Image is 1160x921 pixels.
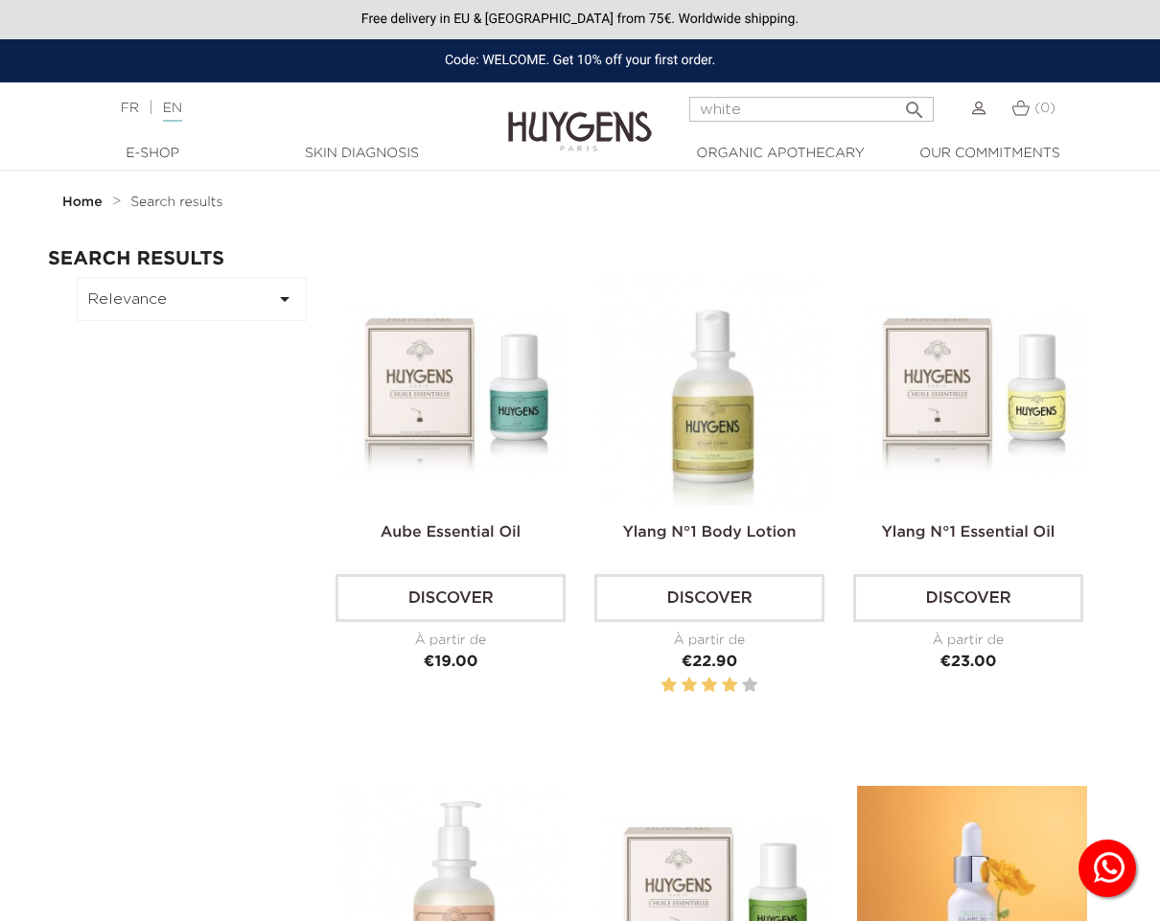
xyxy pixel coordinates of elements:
[163,102,182,122] a: EN
[594,574,824,622] a: Discover
[893,144,1085,164] a: Our commitments
[684,144,876,164] a: Organic Apothecary
[853,574,1083,622] a: Discover
[130,195,222,210] a: Search results
[682,655,737,670] span: €22.90
[273,288,296,311] i: 
[598,277,828,507] img: Ylang N°1 Body Lotion
[622,525,796,541] a: Ylang N°1 Body Lotion
[57,144,248,164] a: E-Shop
[121,102,139,115] a: FR
[266,144,457,164] a: Skin Diagnosis
[130,196,222,209] span: Search results
[508,81,652,154] img: Huygens
[689,97,934,122] input: Search
[336,574,566,622] a: Discover
[62,196,103,209] strong: Home
[882,525,1056,541] a: Ylang N°1 Essential Oil
[336,631,566,651] div: À partir de
[111,97,469,120] div: |
[594,631,824,651] div: À partir de
[339,277,569,507] img: H.E. AUBE 10ml
[48,248,1112,269] h2: Search results
[722,674,737,698] label: 4
[940,655,996,670] span: €23.00
[77,277,307,321] button: Relevance
[661,674,676,698] label: 1
[897,91,932,117] button: 
[1034,102,1056,115] span: (0)
[424,655,478,670] span: €19.00
[702,674,717,698] label: 3
[682,674,697,698] label: 2
[853,631,1083,651] div: À partir de
[903,93,926,116] i: 
[742,674,757,698] label: 5
[857,277,1087,507] img: H.E. YLANG #1 10ml
[62,195,106,210] a: Home
[381,525,521,541] a: Aube Essential Oil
